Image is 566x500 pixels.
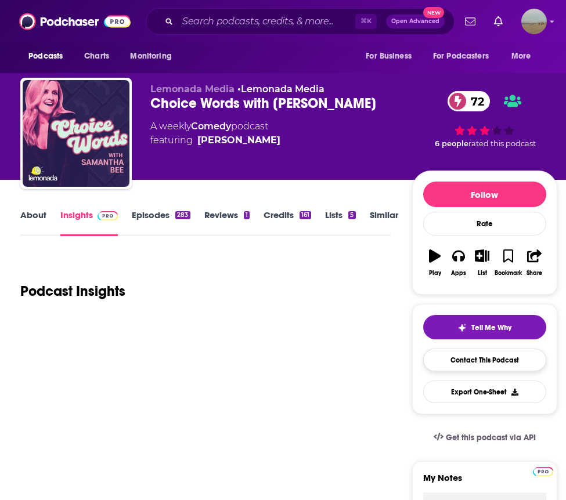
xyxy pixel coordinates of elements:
[237,84,325,95] span: •
[204,209,250,236] a: Reviews1
[478,270,487,277] div: List
[423,349,546,371] a: Contact This Podcast
[122,45,186,67] button: open menu
[424,423,545,452] a: Get this podcast via API
[355,14,377,29] span: ⌘ K
[470,242,494,284] button: List
[325,209,355,236] a: Lists5
[521,9,547,34] button: Show profile menu
[191,121,231,132] a: Comedy
[28,48,63,64] span: Podcasts
[423,242,447,284] button: Play
[386,15,445,28] button: Open AdvancedNew
[146,8,455,35] div: Search podcasts, credits, & more...
[494,242,522,284] button: Bookmark
[495,270,522,277] div: Bookmark
[20,45,78,67] button: open menu
[391,19,439,24] span: Open Advanced
[533,465,553,476] a: Pro website
[423,315,546,339] button: tell me why sparkleTell Me Why
[98,211,118,220] img: Podchaser Pro
[132,209,190,236] a: Episodes283
[60,209,118,236] a: InsightsPodchaser Pro
[459,91,490,111] span: 72
[503,45,546,67] button: open menu
[423,7,444,18] span: New
[423,381,546,403] button: Export One-Sheet
[446,433,536,443] span: Get this podcast via API
[150,119,280,147] div: A weekly podcast
[448,91,490,111] a: 72
[241,84,325,95] a: Lemonada Media
[489,12,507,31] a: Show notifications dropdown
[423,182,546,207] button: Follow
[435,139,468,148] span: 6 people
[178,12,355,31] input: Search podcasts, credits, & more...
[468,139,536,148] span: rated this podcast
[521,9,547,34] span: Logged in as shenderson
[412,84,557,155] div: 72 6 peoplerated this podcast
[370,209,398,236] a: Similar
[77,45,116,67] a: Charts
[197,133,280,147] div: [PERSON_NAME]
[358,45,426,67] button: open menu
[244,211,250,219] div: 1
[471,323,511,332] span: Tell Me Why
[150,133,280,147] span: featuring
[433,48,489,64] span: For Podcasters
[446,242,470,284] button: Apps
[460,12,480,31] a: Show notifications dropdown
[426,45,506,67] button: open menu
[264,209,311,236] a: Credits161
[84,48,109,64] span: Charts
[521,9,547,34] img: User Profile
[457,323,467,332] img: tell me why sparkle
[175,211,190,219] div: 283
[23,80,129,187] img: Choice Words with Samantha Bee
[511,48,531,64] span: More
[429,270,441,277] div: Play
[451,270,466,277] div: Apps
[20,209,46,236] a: About
[527,270,542,277] div: Share
[423,212,546,235] div: Rate
[522,242,546,284] button: Share
[366,48,412,64] span: For Business
[533,467,553,476] img: Podchaser Pro
[20,282,125,300] h1: Podcast Insights
[348,211,355,219] div: 5
[423,472,546,492] label: My Notes
[150,84,235,95] span: Lemonada Media
[300,211,311,219] div: 161
[130,48,171,64] span: Monitoring
[19,10,131,32] img: Podchaser - Follow, Share and Rate Podcasts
